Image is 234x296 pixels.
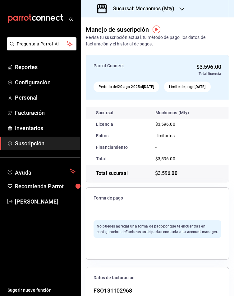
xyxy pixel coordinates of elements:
[86,119,229,130] div: Row
[17,41,67,47] span: Pregunta a Parrot AI
[15,109,76,117] span: Facturación
[155,156,175,162] span: $3,596.00
[209,122,224,127] div: Cell
[94,63,158,77] div: Parrot Connect
[15,182,76,190] span: Recomienda Parrot
[7,37,76,50] button: Pregunta a Parrot AI
[4,45,76,52] a: Pregunta a Parrot AI
[86,142,229,153] div: Row
[15,63,76,71] span: Reportes
[209,134,224,139] div: Cell
[108,5,174,12] h3: Sucursal: Mochomos (Mty)
[96,170,158,177] div: Total sucursal
[15,168,67,175] span: Ayuda
[196,63,221,70] span: $3,596.00
[15,78,76,87] span: Configuración
[150,156,180,162] div: Cell
[91,144,133,151] div: Cell
[97,224,163,228] strong: No puedes agregar una forma de pago
[94,82,159,92] div: Periodo del al
[91,156,112,162] div: Cell
[86,34,229,47] div: Revisa tu suscripción actual, tu método de pago, los datos de facturación y el historial de pagos.
[118,85,140,89] strong: 20 ago 2025
[86,25,149,34] div: Manejo de suscripción
[94,195,221,201] span: Forma de pago
[7,287,76,294] span: Sugerir nueva función
[126,230,218,234] strong: Facturas anticipadas contacta a tu account manager.
[150,144,162,151] div: Cell
[86,107,229,119] div: Row
[163,71,221,77] div: Total licencia
[91,121,118,128] div: Cell
[15,197,76,206] span: [PERSON_NAME]
[209,110,224,115] div: Cell
[155,110,189,116] div: Mochomos (Mty)
[209,157,224,162] div: Cell
[91,110,118,116] div: Cell
[86,130,229,142] div: Row
[94,275,221,281] span: Datos de facturación
[15,93,76,102] span: Personal
[15,124,76,132] span: Inventarios
[86,153,229,165] div: Row
[94,286,211,295] div: FSO131102968
[150,133,180,139] div: Cell
[15,139,76,148] span: Suscripción
[68,16,73,21] button: open_drawer_menu
[164,82,211,92] div: Límite de pago
[150,121,180,128] div: Cell
[143,85,154,89] strong: [DATE]
[153,26,160,33] img: Tooltip marker
[86,107,229,165] div: Container
[155,121,175,128] span: $3,596.00
[209,145,224,150] div: Cell
[195,85,206,89] strong: [DATE]
[155,170,219,177] span: $3,596.00
[150,110,210,116] div: Cell
[97,224,218,234] span: por que te encuentras en configuración de
[91,133,113,139] div: Cell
